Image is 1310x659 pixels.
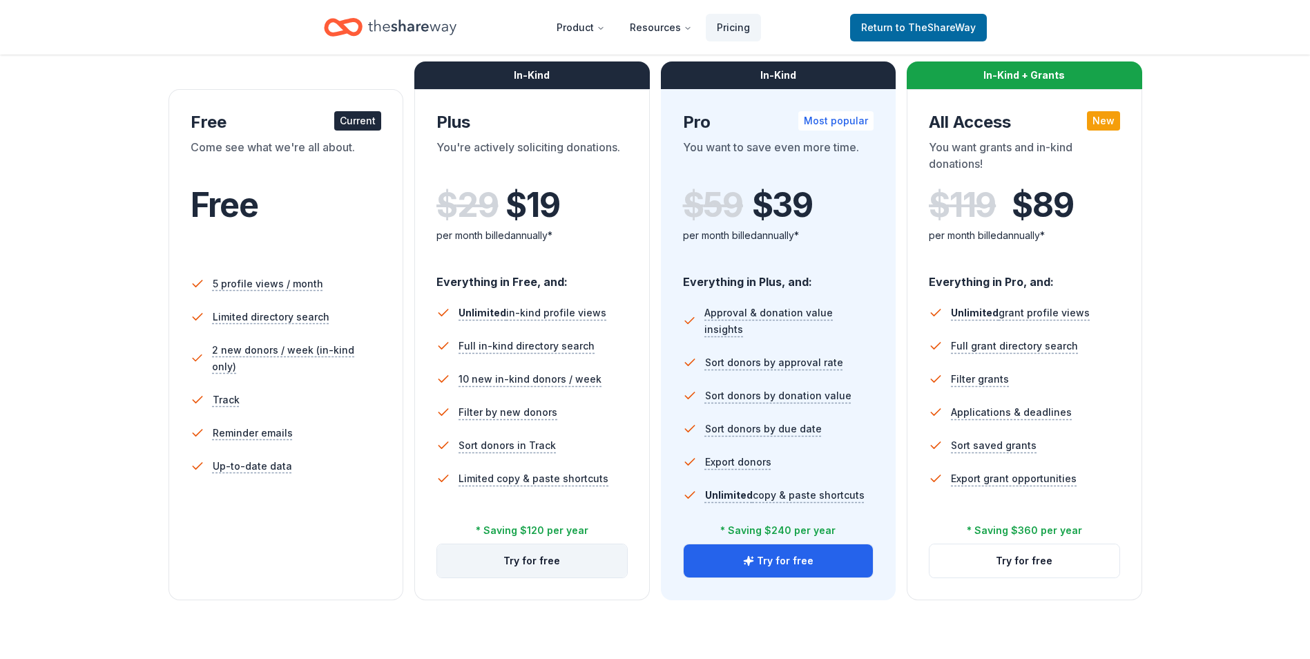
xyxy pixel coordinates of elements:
[929,111,1120,133] div: All Access
[683,139,874,178] div: You want to save even more time.
[414,61,650,89] div: In-Kind
[929,139,1120,178] div: You want grants and in-kind donations!
[705,421,822,437] span: Sort donors by due date
[951,470,1077,487] span: Export grant opportunities
[683,262,874,291] div: Everything in Plus, and:
[951,371,1009,388] span: Filter grants
[1087,111,1120,131] div: New
[459,437,556,454] span: Sort donors in Track
[929,544,1119,577] button: Try for free
[459,404,557,421] span: Filter by new donors
[720,522,836,539] div: * Saving $240 per year
[476,522,588,539] div: * Saving $120 per year
[951,404,1072,421] span: Applications & deadlines
[436,139,628,178] div: You're actively soliciting donations.
[213,276,323,292] span: 5 profile views / month
[706,14,761,41] a: Pricing
[213,392,240,408] span: Track
[324,11,456,44] a: Home
[459,338,595,354] span: Full in-kind directory search
[212,342,381,375] span: 2 new donors / week (in-kind only)
[907,61,1142,89] div: In-Kind + Grants
[683,111,874,133] div: Pro
[683,227,874,244] div: per month billed annually*
[951,307,1090,318] span: grant profile views
[705,388,851,404] span: Sort donors by donation value
[213,458,292,475] span: Up-to-date data
[967,522,1082,539] div: * Saving $360 per year
[459,307,506,318] span: Unlimited
[661,61,896,89] div: In-Kind
[619,14,703,41] button: Resources
[459,371,601,388] span: 10 new in-kind donors / week
[213,425,293,441] span: Reminder emails
[705,354,843,371] span: Sort donors by approval rate
[436,227,628,244] div: per month billed annually*
[1012,186,1073,225] span: $ 89
[459,470,608,487] span: Limited copy & paste shortcuts
[705,489,753,501] span: Unlimited
[896,21,976,33] span: to TheShareWay
[951,338,1078,354] span: Full grant directory search
[191,184,258,225] span: Free
[505,186,559,225] span: $ 19
[684,544,874,577] button: Try for free
[850,14,987,41] a: Returnto TheShareWay
[951,307,999,318] span: Unlimited
[437,544,627,577] button: Try for free
[929,227,1120,244] div: per month billed annually*
[929,262,1120,291] div: Everything in Pro, and:
[546,14,616,41] button: Product
[459,307,606,318] span: in-kind profile views
[951,437,1037,454] span: Sort saved grants
[191,139,382,178] div: Come see what we're all about.
[213,309,329,325] span: Limited directory search
[436,262,628,291] div: Everything in Free, and:
[334,111,381,131] div: Current
[752,186,813,225] span: $ 39
[705,489,865,501] span: copy & paste shortcuts
[861,19,976,36] span: Return
[798,111,874,131] div: Most popular
[704,305,874,338] span: Approval & donation value insights
[191,111,382,133] div: Free
[436,111,628,133] div: Plus
[546,11,761,44] nav: Main
[705,454,771,470] span: Export donors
